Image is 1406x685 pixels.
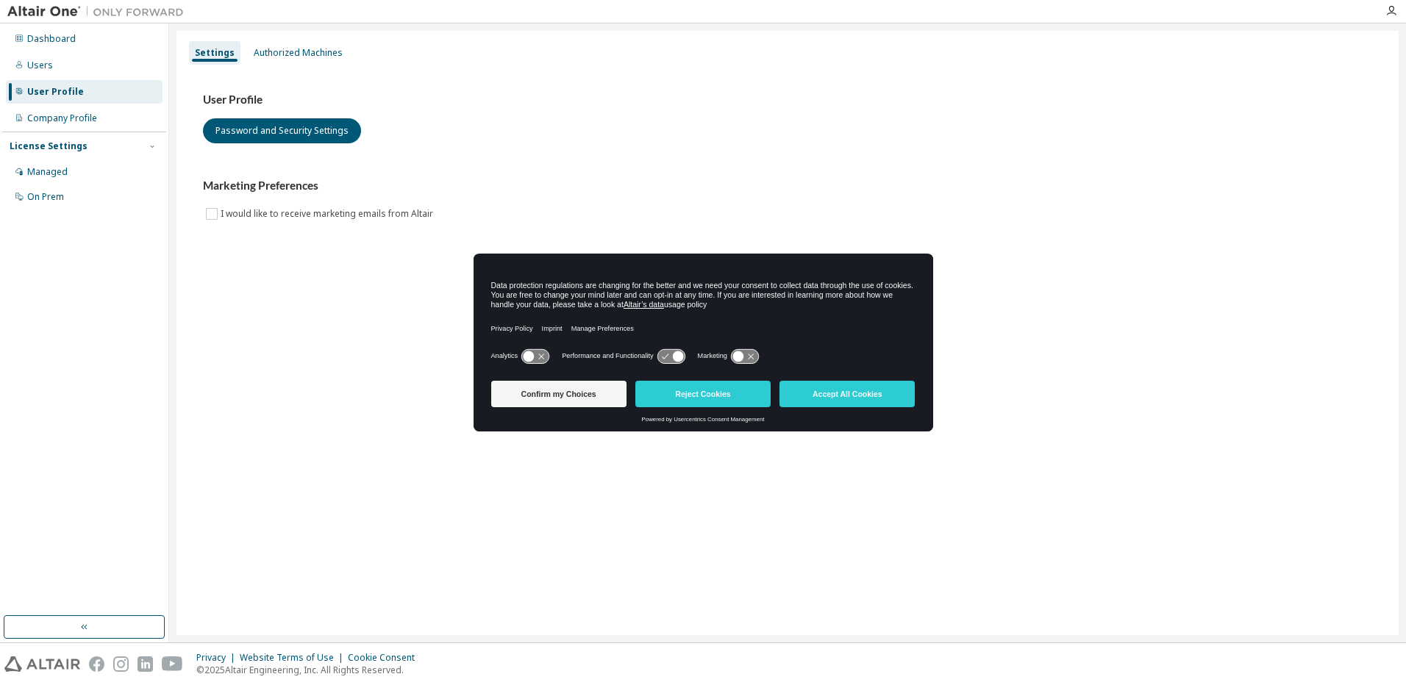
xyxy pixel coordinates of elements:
[27,86,84,98] div: User Profile
[221,205,436,223] label: I would like to receive marketing emails from Altair
[203,179,1372,193] h3: Marketing Preferences
[195,47,235,59] div: Settings
[27,166,68,178] div: Managed
[27,112,97,124] div: Company Profile
[203,118,361,143] button: Password and Security Settings
[113,656,129,672] img: instagram.svg
[4,656,80,672] img: altair_logo.svg
[162,656,183,672] img: youtube.svg
[348,652,424,664] div: Cookie Consent
[196,652,240,664] div: Privacy
[196,664,424,676] p: © 2025 Altair Engineering, Inc. All Rights Reserved.
[27,60,53,71] div: Users
[10,140,88,152] div: License Settings
[254,47,343,59] div: Authorized Machines
[89,656,104,672] img: facebook.svg
[7,4,191,19] img: Altair One
[203,93,1372,107] h3: User Profile
[138,656,153,672] img: linkedin.svg
[240,652,348,664] div: Website Terms of Use
[27,33,76,45] div: Dashboard
[27,191,64,203] div: On Prem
